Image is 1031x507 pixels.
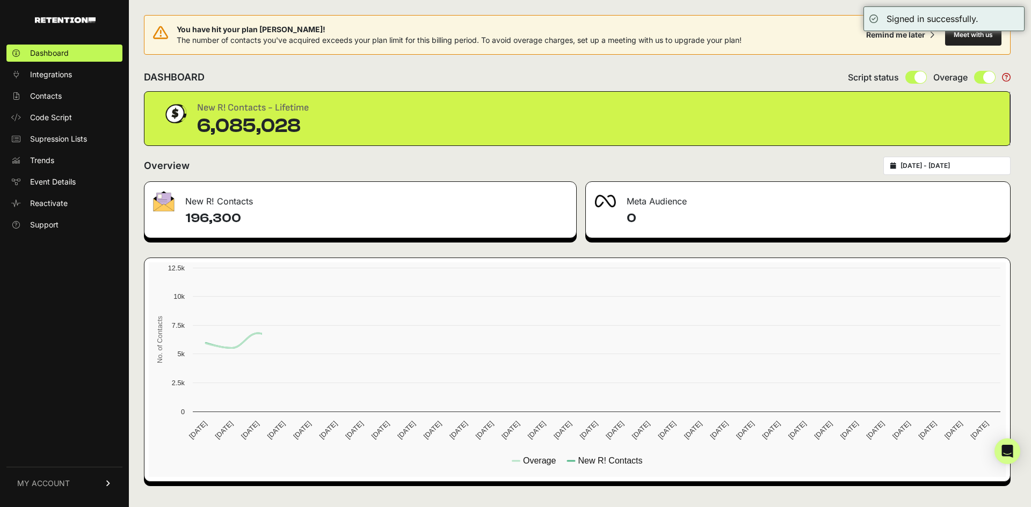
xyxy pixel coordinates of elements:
div: New R! Contacts [144,182,576,214]
span: Supression Lists [30,134,87,144]
text: [DATE] [318,420,339,440]
a: MY ACCOUNT [6,467,122,499]
text: [DATE] [187,420,208,440]
span: Trends [30,155,54,166]
span: Dashboard [30,48,69,58]
span: Code Script [30,112,72,123]
text: Overage [523,456,556,465]
span: The number of contacts you've acquired exceeds your plan limit for this billing period. To avoid ... [177,35,742,45]
text: 12.5k [168,264,185,272]
text: [DATE] [943,420,964,440]
text: [DATE] [552,420,573,440]
img: fa-envelope-19ae18322b30453b285274b1b8af3d052b27d846a4fbe8435d1a52b978f639a2.png [153,191,175,211]
text: [DATE] [474,420,495,440]
h4: 0 [627,210,1001,227]
a: Integrations [6,66,122,83]
text: [DATE] [891,420,912,440]
span: Overage [933,71,968,84]
text: 2.5k [172,379,185,387]
text: [DATE] [812,420,833,440]
text: [DATE] [500,420,521,440]
text: [DATE] [396,420,417,440]
text: [DATE] [292,420,313,440]
text: [DATE] [656,420,677,440]
text: 7.5k [172,321,185,329]
text: [DATE] [630,420,651,440]
div: Open Intercom Messenger [994,438,1020,464]
img: dollar-coin-05c43ed7efb7bc0c12610022525b4bbbb207c7efeef5aecc26f025e68dcafac9.png [162,100,188,127]
span: Script status [848,71,899,84]
a: Support [6,216,122,233]
a: Code Script [6,109,122,126]
text: [DATE] [370,420,391,440]
a: Supression Lists [6,130,122,148]
div: New R! Contacts - Lifetime [197,100,309,115]
a: Reactivate [6,195,122,212]
span: Integrations [30,69,72,80]
text: [DATE] [578,420,599,440]
text: 0 [181,408,185,416]
text: 5k [177,350,185,358]
text: [DATE] [214,420,235,440]
button: Remind me later [862,25,939,45]
h2: Overview [144,158,190,173]
text: [DATE] [917,420,938,440]
a: Event Details [6,173,122,190]
button: Meet with us [945,24,1001,46]
span: You have hit your plan [PERSON_NAME]! [177,24,742,35]
text: [DATE] [683,420,703,440]
img: Retention.com [35,17,96,23]
text: [DATE] [865,420,886,440]
text: [DATE] [839,420,860,440]
a: Dashboard [6,45,122,62]
text: [DATE] [604,420,625,440]
span: Reactivate [30,198,68,209]
text: No. of Contacts [156,316,164,363]
text: [DATE] [735,420,756,440]
span: Contacts [30,91,62,101]
div: Signed in successfully. [887,12,978,25]
span: MY ACCOUNT [17,478,70,489]
div: Remind me later [866,30,925,40]
text: New R! Contacts [578,456,642,465]
div: Meta Audience [586,182,1010,214]
text: [DATE] [787,420,808,440]
text: [DATE] [760,420,781,440]
div: 6,085,028 [197,115,309,137]
h2: DASHBOARD [144,70,205,85]
a: Trends [6,152,122,169]
text: [DATE] [448,420,469,440]
img: fa-meta-2f981b61bb99beabf952f7030308934f19ce035c18b003e963880cc3fabeebb7.png [594,195,616,208]
h4: 196,300 [185,210,568,227]
span: Support [30,219,59,230]
text: [DATE] [422,420,443,440]
text: [DATE] [266,420,287,440]
text: [DATE] [708,420,729,440]
span: Event Details [30,177,76,187]
text: [DATE] [344,420,365,440]
text: [DATE] [239,420,260,440]
text: [DATE] [526,420,547,440]
a: Contacts [6,87,122,105]
text: [DATE] [969,420,990,440]
text: 10k [173,292,185,300]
